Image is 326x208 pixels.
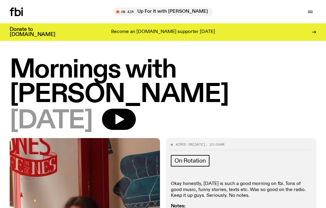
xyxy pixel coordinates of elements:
button: On AirUp For It with [PERSON_NAME] [113,7,213,16]
h1: Mornings with [PERSON_NAME] [10,58,316,107]
a: On Rotation [171,155,209,166]
span: , 10:00am [205,142,224,147]
span: On Rotation [174,157,206,164]
span: Aired on [176,142,193,147]
h3: Donate to [DOMAIN_NAME] [10,27,55,37]
span: [DATE] [193,142,205,147]
p: Okay honestly, [DATE] is such a good morning on fbi. Tons of good music, funny stories, texts etc... [171,181,312,198]
span: [DATE] [10,108,92,133]
p: Become an [DOMAIN_NAME] supporter [DATE] [111,29,215,35]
